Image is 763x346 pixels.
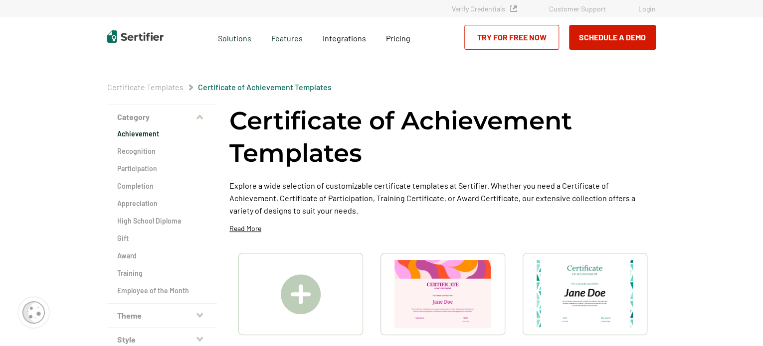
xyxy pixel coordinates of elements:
[107,82,332,92] div: Breadcrumb
[117,251,207,261] a: Award
[386,31,410,43] a: Pricing
[117,181,207,191] a: Completion
[537,260,633,328] img: Certificate of Achievement for Elementary Students Template
[323,31,366,43] a: Integrations
[117,286,207,296] a: Employee of the Month
[464,25,559,50] a: Try for Free Now
[713,298,763,346] iframe: Chat Widget
[117,268,207,278] a: Training
[117,216,207,226] a: High School Diploma
[117,146,207,156] a: Recognition
[218,31,251,43] span: Solutions
[107,129,217,304] div: Category
[229,224,261,233] p: Read More
[549,4,606,13] a: Customer Support
[107,105,217,129] button: Category
[569,25,656,50] button: Schedule a Demo
[229,179,656,217] p: Explore a wide selection of customizable certificate templates at Sertifier. Whether you need a C...
[386,33,410,43] span: Pricing
[271,31,303,43] span: Features
[107,82,184,92] a: Certificate Templates
[323,33,366,43] span: Integrations
[394,260,491,328] img: Certificate of Achievement for Preschool Template
[117,199,207,209] a: Appreciation
[452,4,517,13] a: Verify Credentials
[229,105,656,169] h1: Certificate of Achievement Templates
[198,82,332,92] a: Certificate of Achievement Templates
[22,301,45,324] img: Cookie Popup Icon
[117,233,207,243] a: Gift
[117,129,207,139] a: Achievement
[281,274,321,314] img: Create A Blank Certificate
[638,4,656,13] a: Login
[510,5,517,12] img: Verified
[107,304,217,328] button: Theme
[117,164,207,174] a: Participation
[107,30,164,43] img: Sertifier | Digital Credentialing Platform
